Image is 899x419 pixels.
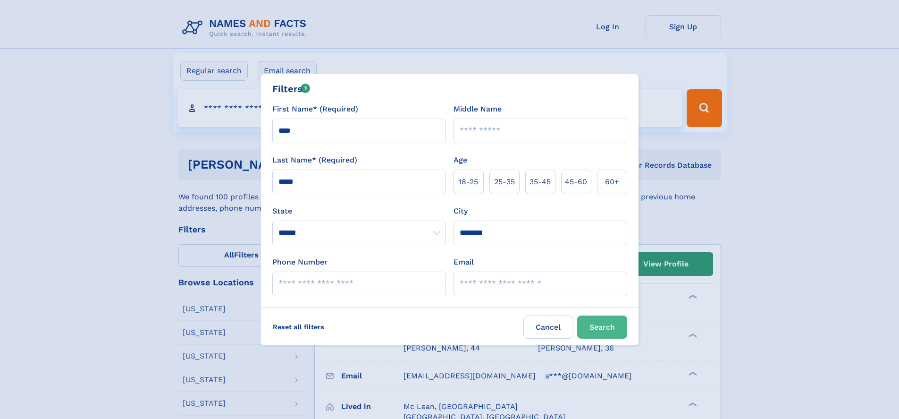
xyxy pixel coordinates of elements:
label: Middle Name [454,103,502,115]
label: Email [454,257,474,268]
span: 25‑35 [494,176,515,188]
label: First Name* (Required) [272,103,358,115]
label: Phone Number [272,257,328,268]
span: 18‑25 [459,176,478,188]
span: 45‑60 [565,176,587,188]
span: 35‑45 [529,176,551,188]
span: 60+ [605,176,619,188]
button: Search [577,316,627,339]
label: Reset all filters [267,316,330,338]
label: State [272,205,446,217]
label: Age [454,154,467,166]
label: Last Name* (Required) [272,154,357,166]
label: City [454,205,468,217]
label: Cancel [523,316,573,339]
div: Filters [272,82,311,96]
